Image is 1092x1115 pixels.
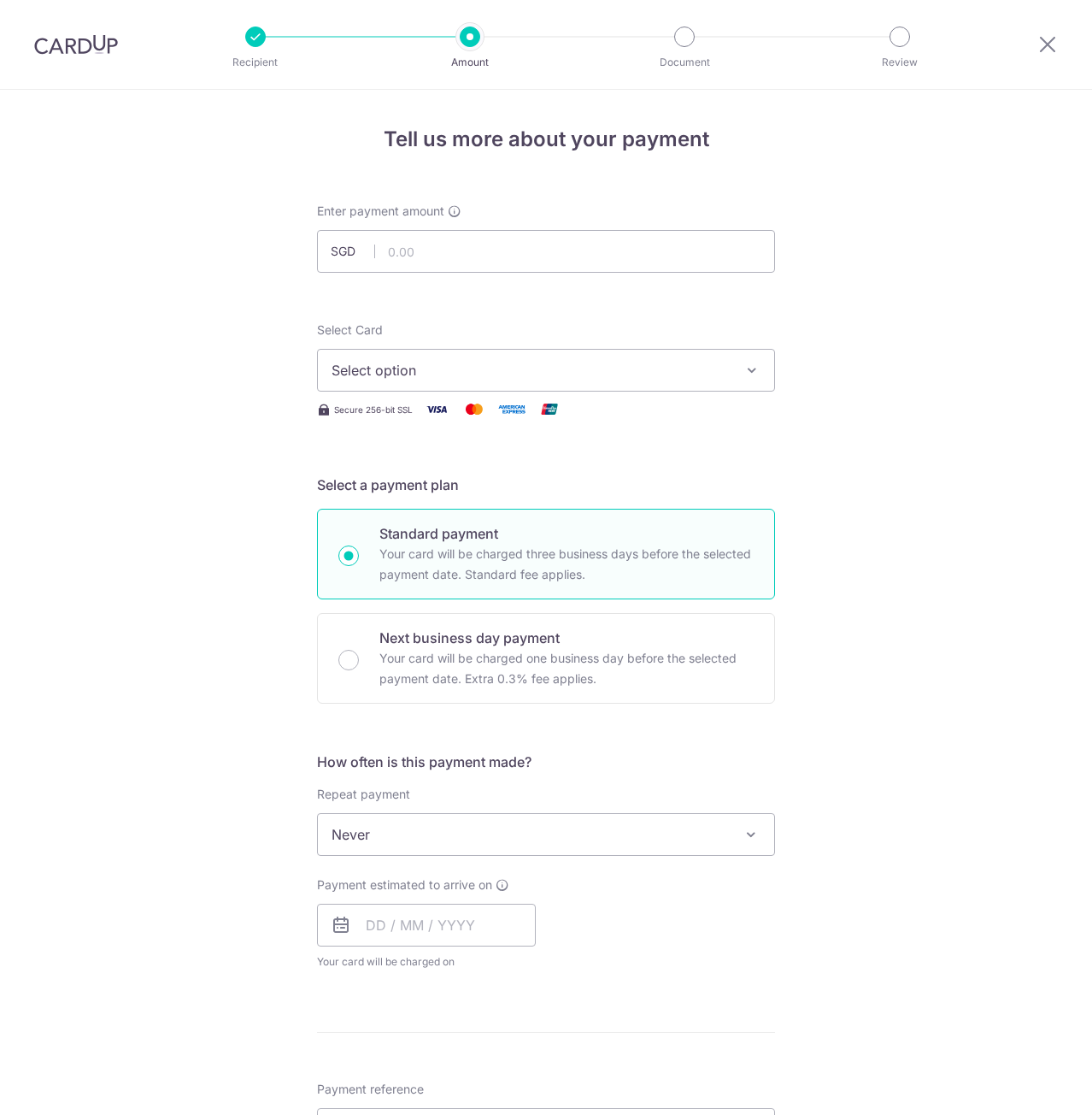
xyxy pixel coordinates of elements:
h5: Select a payment plan [317,475,775,495]
p: Amount [407,54,533,71]
img: Mastercard [457,398,491,420]
span: Payment reference [317,1081,424,1098]
span: SGD [331,243,375,260]
h4: Tell us more about your payment [317,124,775,155]
span: translation missing: en.payables.payment_networks.credit_card.summary.labels.select_card [317,322,383,337]
img: Visa [420,398,454,420]
iframe: Opens a widget where you can find more information [983,1064,1075,1106]
span: Payment estimated to arrive on [317,876,492,894]
img: American Express [495,398,529,420]
span: Secure 256-bit SSL [334,403,413,416]
p: Your card will be charged three business days before the selected payment date. Standard fee appl... [379,544,754,585]
img: Union Pay [532,398,567,420]
input: DD / MM / YYYY [317,904,536,947]
input: 0.00 [317,230,775,273]
p: Recipient [192,54,319,71]
p: Review [837,54,963,71]
span: Never [317,813,775,856]
span: Your card will be charged on [317,953,536,970]
p: Next business day payment [379,628,754,648]
p: Standard payment [379,523,754,544]
p: Your card will be charged one business day before the selected payment date. Extra 0.3% fee applies. [379,648,754,689]
label: Repeat payment [317,786,410,803]
h5: How often is this payment made? [317,752,775,772]
span: Never [318,814,774,855]
p: Document [621,54,748,71]
span: Enter payment amount [317,203,444,220]
button: Select option [317,349,775,392]
span: Select option [332,360,730,381]
img: CardUp [34,34,118,55]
